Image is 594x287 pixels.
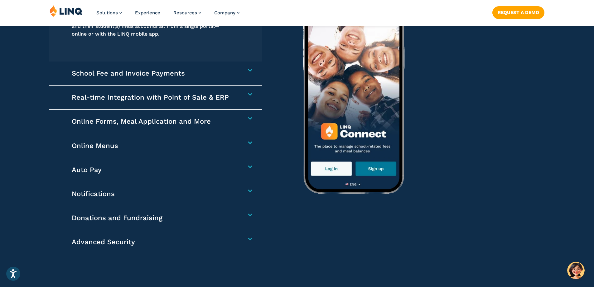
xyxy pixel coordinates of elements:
[135,10,160,16] a: Experience
[567,262,585,279] button: Hello, have a question? Let’s chat.
[492,6,544,19] a: Request a Demo
[72,166,233,174] h4: Auto Pay
[72,214,233,222] h4: Donations and Fundraising
[72,238,233,246] h4: Advanced Security
[50,5,83,17] img: LINQ | K‑12 Software
[96,10,122,16] a: Solutions
[72,141,233,150] h4: Online Menus
[72,190,233,198] h4: Notifications
[72,117,233,126] h4: Online Forms, Meal Application and More
[214,10,239,16] a: Company
[96,10,118,16] span: Solutions
[72,15,233,38] p: Families can add one-time or recurring funds to pay school fees and their student(s) meal account...
[173,10,201,16] a: Resources
[214,10,235,16] span: Company
[492,5,544,19] nav: Button Navigation
[96,5,239,26] nav: Primary Navigation
[173,10,197,16] span: Resources
[72,69,233,78] h4: School Fee and Invoice Payments
[72,93,233,102] h4: Real-time Integration with Point of Sale & ERP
